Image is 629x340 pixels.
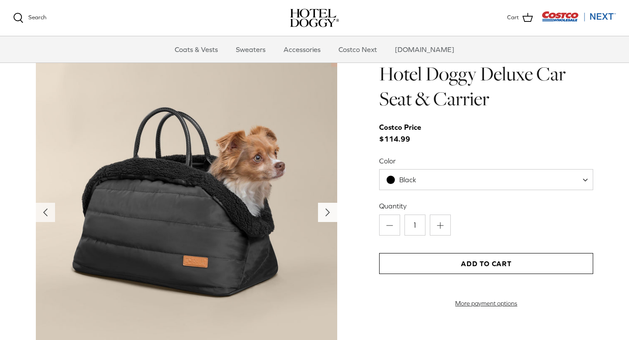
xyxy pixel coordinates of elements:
[318,203,337,222] button: Next
[379,121,421,133] div: Costco Price
[36,203,55,222] button: Previous
[542,17,616,23] a: Visit Costco Next
[228,36,273,62] a: Sweaters
[379,201,593,211] label: Quantity
[276,36,328,62] a: Accessories
[167,36,226,62] a: Coats & Vests
[379,169,593,190] span: Black
[379,253,593,274] button: Add to Cart
[290,9,339,27] a: hoteldoggy.com hoteldoggycom
[290,9,339,27] img: hoteldoggycom
[387,36,462,62] a: [DOMAIN_NAME]
[380,175,434,184] span: Black
[379,156,593,166] label: Color
[507,12,533,24] a: Cart
[399,176,416,184] span: Black
[379,121,430,145] span: $114.99
[28,14,46,21] span: Search
[331,36,385,62] a: Costco Next
[13,13,46,23] a: Search
[379,300,593,307] a: More payment options
[542,11,616,22] img: Costco Next
[507,13,519,22] span: Cart
[379,62,593,111] h1: Hotel Doggy Deluxe Car Seat & Carrier
[404,215,425,236] input: Quantity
